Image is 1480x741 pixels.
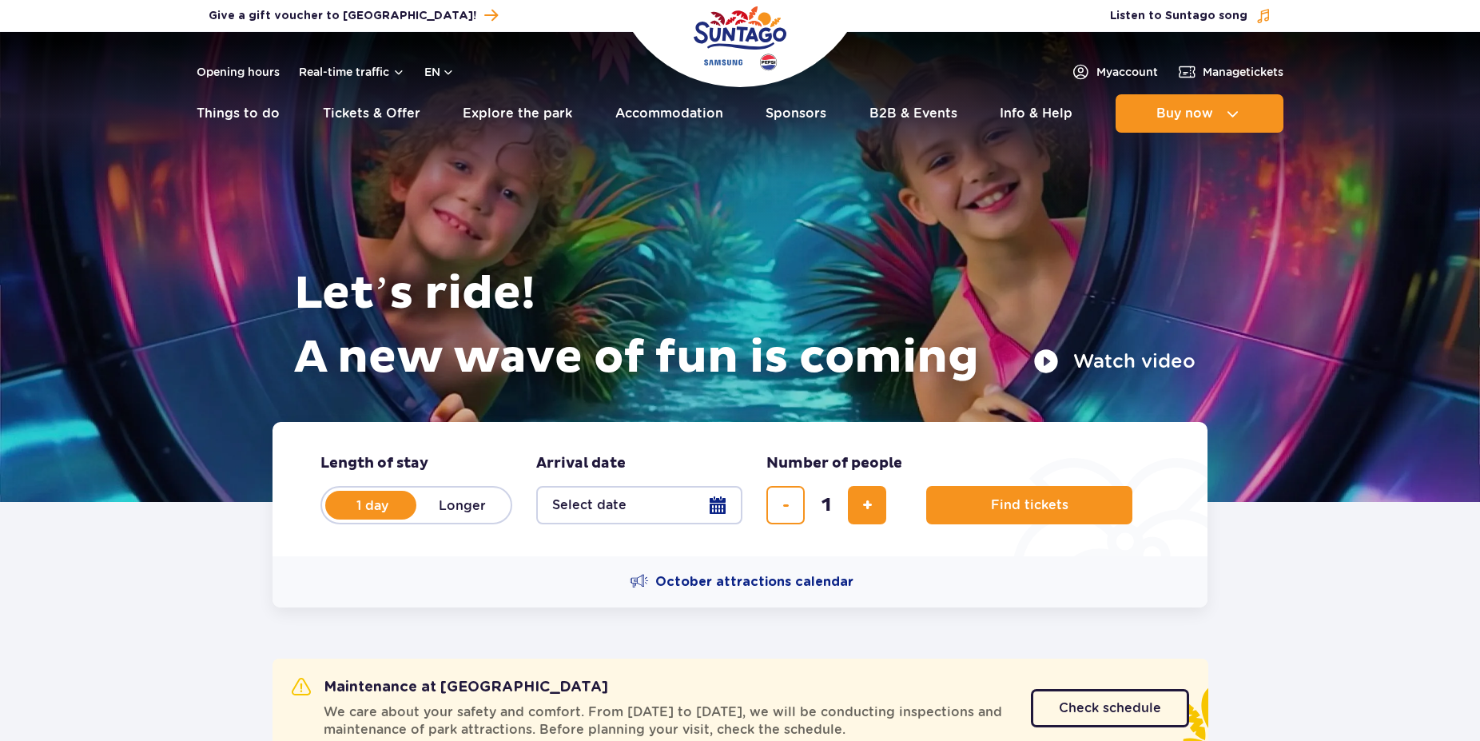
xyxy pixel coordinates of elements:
span: Buy now [1156,106,1213,121]
span: Listen to Suntago song [1110,8,1247,24]
span: Find tickets [991,498,1068,512]
label: 1 day [327,488,418,522]
a: Myaccount [1071,62,1158,82]
a: Info & Help [1000,94,1072,133]
h2: Maintenance at [GEOGRAPHIC_DATA] [292,678,608,697]
a: Give a gift voucher to [GEOGRAPHIC_DATA]! [209,5,498,26]
button: en [424,64,455,80]
a: Tickets & Offer [323,94,420,133]
a: Check schedule [1031,689,1189,727]
a: Opening hours [197,64,280,80]
button: Buy now [1116,94,1283,133]
button: add ticket [848,486,886,524]
a: Accommodation [615,94,723,133]
span: Check schedule [1059,702,1161,715]
a: Sponsors [766,94,826,133]
span: Length of stay [320,454,428,473]
label: Longer [416,488,507,522]
button: Watch video [1033,349,1196,374]
a: Things to do [197,94,280,133]
a: October attractions calendar [630,572,853,592]
form: Planning your visit to Park of Poland [273,422,1207,556]
span: We care about your safety and comfort. From [DATE] to [DATE], we will be conducting inspections a... [324,703,1012,739]
a: Explore the park [463,94,572,133]
h1: Let’s ride! A new wave of fun is coming [294,262,1196,390]
span: October attractions calendar [655,573,853,591]
span: Arrival date [536,454,626,473]
a: B2B & Events [869,94,957,133]
span: My account [1096,64,1158,80]
a: Managetickets [1177,62,1283,82]
span: Number of people [766,454,902,473]
input: number of tickets [807,486,845,524]
button: remove ticket [766,486,805,524]
button: Find tickets [926,486,1132,524]
button: Real-time traffic [299,66,405,78]
button: Listen to Suntago song [1110,8,1271,24]
button: Select date [536,486,742,524]
span: Manage tickets [1203,64,1283,80]
span: Give a gift voucher to [GEOGRAPHIC_DATA]! [209,8,476,24]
